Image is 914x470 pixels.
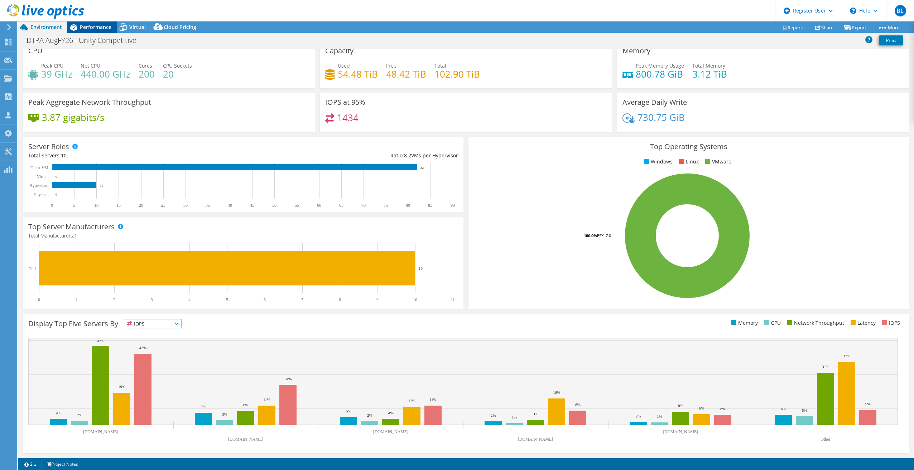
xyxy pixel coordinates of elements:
[575,402,581,407] text: 8%
[129,24,146,30] span: Virtual
[692,62,725,69] span: Total Memory
[843,354,850,358] text: 37%
[388,411,394,415] text: 4%
[373,429,409,434] text: [DOMAIN_NAME]
[222,412,227,416] text: 3%
[879,35,903,45] a: Print
[339,297,341,302] text: 8
[226,297,228,302] text: 5
[785,319,844,327] li: Network Throughput
[657,414,662,418] text: 1%
[28,223,115,231] h3: Top Server Manufacturers
[263,397,270,402] text: 11%
[339,203,343,208] text: 65
[677,158,699,166] li: Linux
[622,47,650,55] h3: Memory
[865,402,871,406] text: 9%
[77,413,82,417] text: 2%
[183,203,188,208] text: 30
[451,203,455,208] text: 90
[419,266,423,270] text: 10
[28,143,69,151] h3: Server Roles
[434,62,446,69] span: Total
[118,385,125,389] text: 19%
[206,203,210,208] text: 35
[386,70,426,78] h4: 48.42 TiB
[113,297,115,302] text: 2
[839,22,872,33] a: Export
[434,70,480,78] h4: 102.90 TiB
[384,203,388,208] text: 75
[151,297,153,302] text: 3
[30,24,62,30] span: Environment
[361,203,366,208] text: 70
[420,166,424,170] text: 82
[28,98,151,106] h3: Peak Aggregate Network Throughput
[317,203,321,208] text: 60
[56,411,61,415] text: 4%
[636,70,684,78] h4: 800.78 GiB
[636,62,684,69] span: Peak Memory Usage
[678,403,683,408] text: 8%
[97,339,104,343] text: 47%
[28,152,243,160] div: Total Servers:
[703,158,731,166] li: VMware
[776,22,810,33] a: Reports
[74,232,77,239] span: 1
[41,70,72,78] h4: 39 GHz
[386,62,396,69] span: Free
[34,192,49,197] text: Physical
[164,24,196,30] span: Cloud Pricing
[51,203,53,208] text: 0
[584,233,597,238] tspan: 100.0%
[73,203,75,208] text: 5
[663,429,698,434] text: [DOMAIN_NAME]
[29,183,49,188] text: Hypervisor
[367,413,372,417] text: 2%
[284,377,292,381] text: 24%
[42,113,104,121] h4: 3.87 gigabits/s
[139,70,155,78] h4: 200
[802,408,807,412] text: 5%
[376,297,379,302] text: 9
[243,403,249,407] text: 8%
[474,143,904,151] h3: Top Operating Systems
[301,297,303,302] text: 7
[512,415,517,419] text: 1%
[19,460,42,469] a: 2
[80,24,111,30] span: Performance
[264,297,266,302] text: 6
[730,319,758,327] li: Memory
[428,203,432,208] text: 85
[28,47,43,55] h3: CPU
[243,152,458,160] div: Ratio: VMs per Hypervisor
[28,232,458,240] h4: Total Manufacturers:
[139,346,146,350] text: 42%
[163,70,192,78] h4: 20
[636,414,641,418] text: 2%
[872,22,905,33] a: More
[38,297,40,302] text: 0
[346,409,351,413] text: 5%
[451,297,455,302] text: 11
[76,297,78,302] text: 1
[518,437,553,442] text: [DOMAIN_NAME]
[413,297,417,302] text: 10
[116,203,121,208] text: 15
[638,113,685,121] h4: 730.75 GiB
[692,70,727,78] h4: 3.12 TiB
[228,437,264,442] text: [DOMAIN_NAME]
[81,62,100,69] span: Net CPU
[781,407,786,411] text: 6%
[83,429,119,434] text: [DOMAIN_NAME]
[491,413,496,417] text: 2%
[338,70,378,78] h4: 54.48 TiB
[139,203,143,208] text: 20
[100,184,104,187] text: 10
[163,62,192,69] span: CPU Sockets
[822,364,829,369] text: 31%
[850,8,856,14] svg: \n
[139,62,152,69] span: Cores
[125,319,181,328] span: IOPS
[553,390,560,395] text: 16%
